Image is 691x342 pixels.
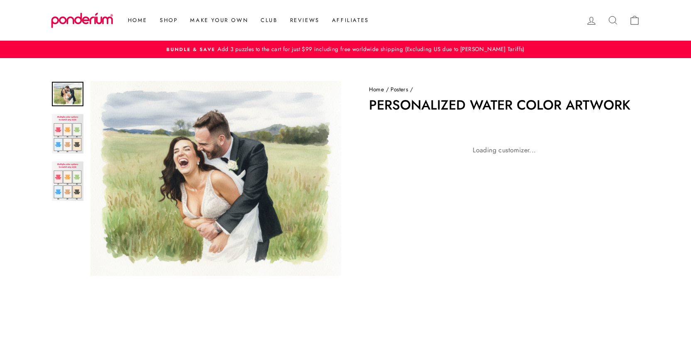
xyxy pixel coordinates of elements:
img: Personalized Water Color Artwork [52,161,83,201]
a: Make Your Own [184,13,254,28]
nav: breadcrumbs [369,85,640,94]
a: Club [254,13,283,28]
img: Ponderium [51,12,113,28]
a: Affiliates [326,13,375,28]
h1: Personalized Water Color Artwork [369,98,640,112]
div: Loading customizer... [369,128,640,172]
a: Bundle & SaveAdd 3 puzzles to the cart for just $99 including free worldwide shipping (Excluding ... [53,45,638,54]
span: Bundle & Save [166,46,215,53]
ul: Primary [117,13,375,28]
span: Add 3 puzzles to the cart for just $99 including free worldwide shipping (Excluding US due to [PE... [215,45,524,53]
a: Home [369,85,384,93]
a: Shop [154,13,184,28]
a: Posters [391,85,408,93]
span: / [386,85,389,93]
img: Personalized Water Color Artwork [52,114,83,154]
a: Reviews [284,13,326,28]
span: / [410,85,413,93]
a: Home [122,13,154,28]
